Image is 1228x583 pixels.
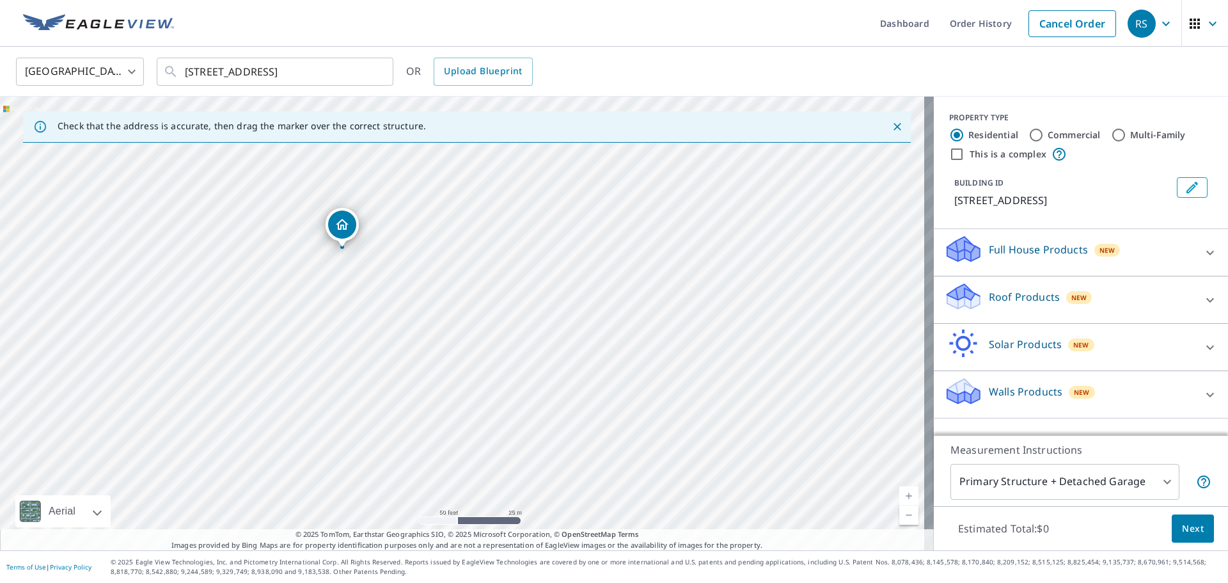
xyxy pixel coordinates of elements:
[185,54,367,90] input: Search by address or latitude-longitude
[950,464,1179,500] div: Primary Structure + Detached Garage
[1048,129,1101,141] label: Commercial
[23,14,174,33] img: EV Logo
[954,193,1172,208] p: [STREET_ADDRESS]
[1071,292,1087,303] span: New
[989,242,1088,257] p: Full House Products
[949,112,1213,124] div: PROPERTY TYPE
[1073,340,1089,350] span: New
[944,329,1218,365] div: Solar ProductsNew
[1177,177,1208,198] button: Edit building 1
[326,208,359,248] div: Dropped pin, building 1, Residential property, 405 W First Ave Petal, MS 39465
[562,529,615,539] a: OpenStreetMap
[1182,521,1204,537] span: Next
[948,515,1059,543] p: Estimated Total: $0
[618,529,639,539] a: Terms
[944,282,1218,318] div: Roof ProductsNew
[1099,245,1115,255] span: New
[1074,387,1090,397] span: New
[58,120,426,132] p: Check that the address is accurate, then drag the marker over the correct structure.
[50,563,91,571] a: Privacy Policy
[944,234,1218,271] div: Full House ProductsNew
[1028,10,1116,37] a: Cancel Order
[968,129,1018,141] label: Residential
[1196,474,1211,490] span: Your report will include the primary structure and a detached garage if one exists.
[899,486,918,506] a: Current Level 19, Zoom In
[970,148,1046,161] label: This is a complex
[899,506,918,525] a: Current Level 19, Zoom Out
[954,177,1004,188] p: BUILDING ID
[950,442,1211,458] p: Measurement Instructions
[1130,129,1186,141] label: Multi-Family
[406,58,533,86] div: OR
[1128,10,1156,38] div: RS
[889,118,906,135] button: Close
[989,337,1062,352] p: Solar Products
[434,58,532,86] a: Upload Blueprint
[45,495,79,527] div: Aerial
[444,63,522,79] span: Upload Blueprint
[1172,515,1214,543] button: Next
[944,376,1218,413] div: Walls ProductsNew
[295,529,639,540] span: © 2025 TomTom, Earthstar Geographics SIO, © 2025 Microsoft Corporation, ©
[6,563,46,571] a: Terms of Use
[989,289,1060,305] p: Roof Products
[15,495,111,527] div: Aerial
[16,54,144,90] div: [GEOGRAPHIC_DATA]
[111,557,1222,577] p: © 2025 Eagle View Technologies, Inc. and Pictometry International Corp. All Rights Reserved. Repo...
[6,563,91,571] p: |
[989,384,1062,399] p: Walls Products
